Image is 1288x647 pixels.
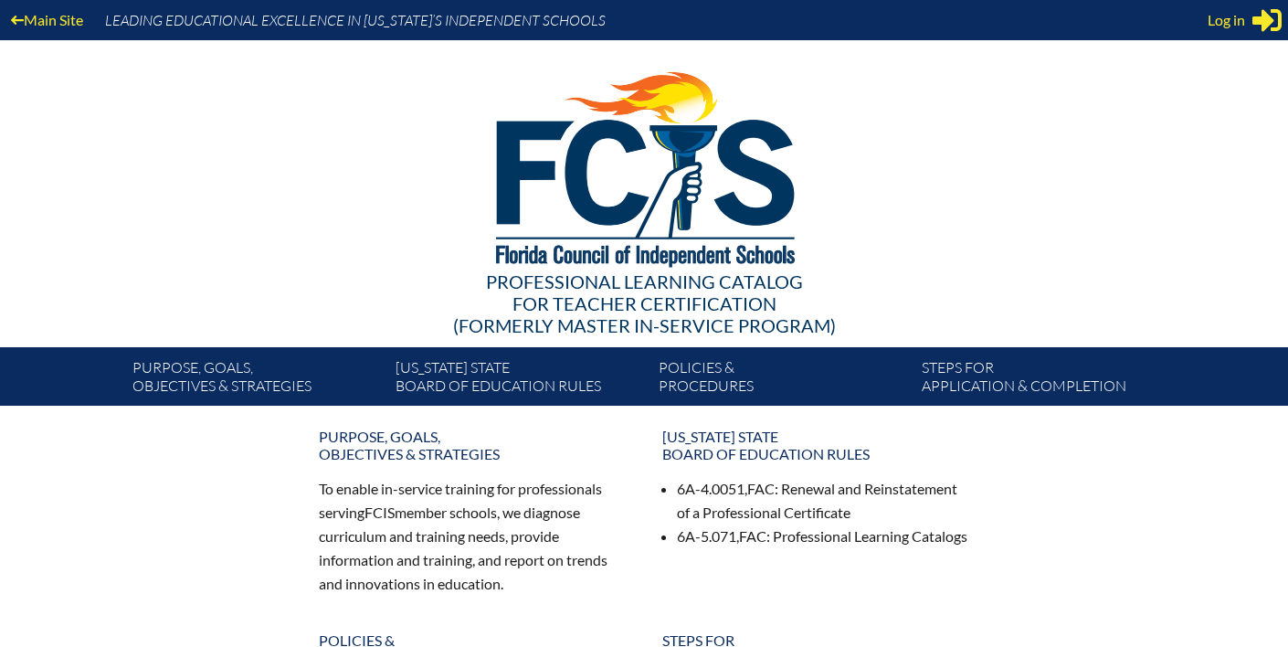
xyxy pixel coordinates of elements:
[677,477,969,525] li: 6A-4.0051, : Renewal and Reinstatement of a Professional Certificate
[308,420,637,470] a: Purpose, goals,objectives & strategies
[1208,9,1245,31] span: Log in
[651,355,914,406] a: Policies &Procedures
[739,527,766,545] span: FAC
[914,355,1177,406] a: Steps forapplication & completion
[319,477,626,595] p: To enable in-service training for professionals serving member schools, we diagnose curriculum an...
[651,420,980,470] a: [US_STATE] StateBoard of Education rules
[456,40,833,290] img: FCISlogo221.eps
[4,7,90,32] a: Main Site
[388,355,651,406] a: [US_STATE] StateBoard of Education rules
[677,525,969,548] li: 6A-5.071, : Professional Learning Catalogs
[125,355,388,406] a: Purpose, goals,objectives & strategies
[747,480,775,497] span: FAC
[512,292,776,314] span: for Teacher Certification
[364,504,395,521] span: FCIS
[118,270,1170,336] div: Professional Learning Catalog (formerly Master In-service Program)
[1252,5,1282,35] svg: Sign in or register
